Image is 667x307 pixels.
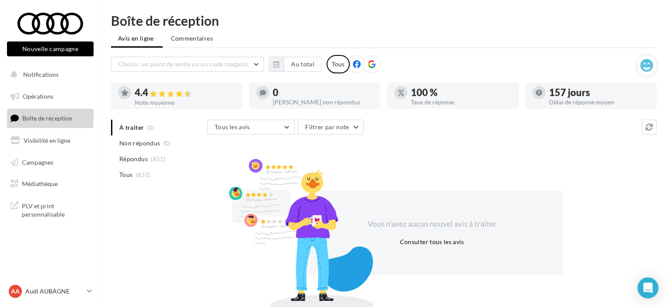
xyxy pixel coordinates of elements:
div: Vous n'avez aucun nouvel avis à traiter [357,218,507,230]
div: Boîte de réception [111,14,657,27]
div: 0 [273,88,373,97]
div: Tous [327,55,350,73]
span: (0) [163,140,171,147]
a: AA Audi AUBAGNE [7,283,94,300]
div: [PERSON_NAME] non répondus [273,99,373,105]
span: PLV et print personnalisable [22,200,90,219]
span: Notifications [23,71,59,78]
button: Choisir un point de vente ou un code magasin [111,57,264,72]
div: 100 % [411,88,511,97]
span: Opérations [23,93,53,100]
span: AA [11,287,20,296]
a: Visibilité en ligne [5,131,95,150]
span: Non répondus [119,139,160,148]
a: Boîte de réception [5,109,95,128]
span: Boîte de réception [22,114,72,122]
div: Délai de réponse moyen [549,99,650,105]
span: (651) [151,155,166,162]
div: Open Intercom Messenger [637,277,658,298]
a: Opérations [5,87,95,106]
span: (651) [136,171,151,178]
span: Campagnes [22,158,53,166]
button: Au total [284,57,322,72]
p: Audi AUBAGNE [25,287,83,296]
div: 157 jours [549,88,650,97]
button: Au total [269,57,322,72]
a: Médiathèque [5,175,95,193]
div: Taux de réponse [411,99,511,105]
a: Campagnes [5,153,95,172]
button: Nouvelle campagne [7,41,94,56]
button: Notifications [5,66,92,84]
span: Visibilité en ligne [24,137,70,144]
button: Tous les avis [207,120,295,135]
span: Commentaires [171,34,213,43]
span: Tous [119,170,132,179]
div: Note moyenne [135,100,235,106]
span: Médiathèque [22,180,58,187]
a: PLV et print personnalisable [5,197,95,222]
span: Tous les avis [215,123,250,131]
div: 4.4 [135,88,235,98]
span: Choisir un point de vente ou un code magasin [118,60,248,68]
button: Consulter tous les avis [396,237,467,247]
button: Filtrer par note [298,120,364,135]
span: Répondus [119,155,148,163]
